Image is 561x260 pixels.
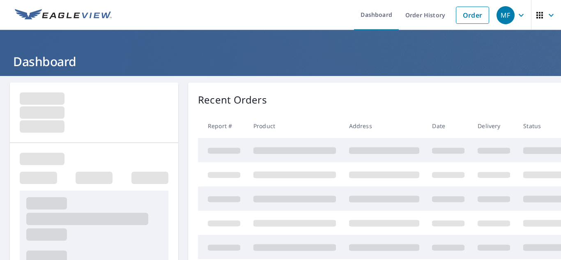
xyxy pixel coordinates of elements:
a: Order [456,7,489,24]
div: MF [497,6,515,24]
th: Report # [198,114,247,138]
p: Recent Orders [198,92,267,107]
h1: Dashboard [10,53,551,70]
img: EV Logo [15,9,112,21]
th: Product [247,114,343,138]
th: Date [425,114,471,138]
th: Address [343,114,426,138]
th: Delivery [471,114,517,138]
